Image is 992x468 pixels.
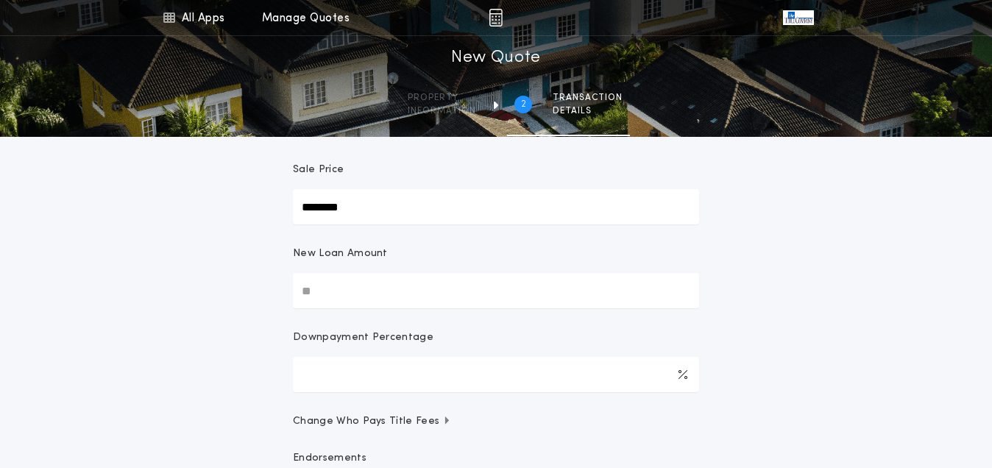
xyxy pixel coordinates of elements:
h1: New Quote [451,46,541,70]
span: details [553,105,623,117]
p: Sale Price [293,163,344,177]
span: Change Who Pays Title Fees [293,414,451,429]
img: img [489,9,503,26]
p: New Loan Amount [293,247,388,261]
span: Property [408,92,476,104]
p: Downpayment Percentage [293,330,433,345]
img: vs-icon [783,10,814,25]
input: New Loan Amount [293,273,699,308]
span: information [408,105,476,117]
span: Transaction [553,92,623,104]
button: Change Who Pays Title Fees [293,414,699,429]
input: Sale Price [293,189,699,224]
p: Endorsements [293,451,699,466]
input: Downpayment Percentage [293,357,699,392]
h2: 2 [521,99,526,110]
